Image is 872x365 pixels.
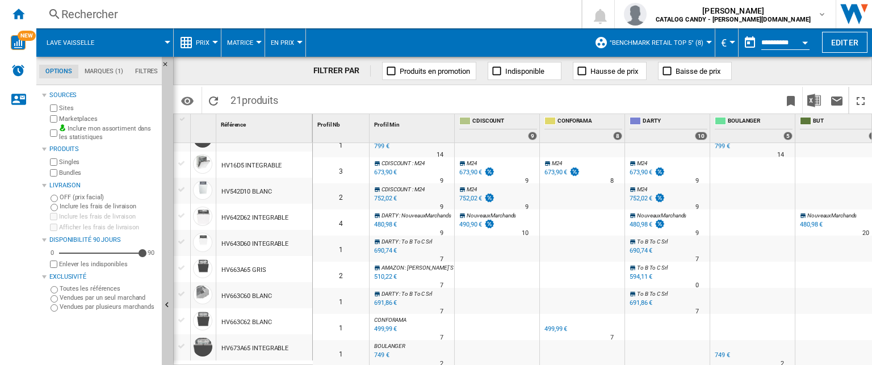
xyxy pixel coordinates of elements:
[613,132,622,140] div: 8 offers sold by CONFORAMA
[695,280,699,291] div: Délai de livraison : 0 jour
[374,343,405,349] span: BOULANGER
[440,280,443,291] div: Délai de livraison : 7 jours
[219,114,312,132] div: Référence Sort None
[382,62,476,80] button: Produits en promotion
[569,167,580,177] img: promotionV3.png
[60,303,157,311] label: Vendues par plusieurs marchands
[654,219,665,229] img: promotionV3.png
[695,254,699,265] div: Délai de livraison : 7 jours
[528,132,537,140] div: 9 offers sold by CDISCOUNT
[221,283,272,309] div: HV663C60 BLANC
[458,167,495,178] div: 673,90 €
[271,39,294,47] span: En Prix
[51,295,58,303] input: Vendues par un seul marchand
[630,273,652,280] div: 594,11 €
[381,291,399,297] span: DARTY
[227,28,259,57] button: Matrice
[50,261,57,268] input: Afficher les frais de livraison
[695,228,699,239] div: Délai de livraison : 9 jours
[11,35,26,50] img: wise-card.svg
[372,297,397,309] div: Mise à jour : mardi 23 septembre 2025 06:47
[202,87,225,114] button: Recharger
[656,16,811,23] b: CATALOG CANDY - [PERSON_NAME][DOMAIN_NAME]
[467,212,516,219] span: NouveauxMarchands
[654,193,665,203] img: promotionV3.png
[637,212,686,219] span: NouveauxMarchands
[825,87,848,114] button: Envoyer ce rapport par email
[440,332,443,343] div: Délai de livraison : 7 jours
[459,195,482,202] div: 752,02 €
[219,114,312,132] div: Sort None
[47,39,94,47] span: Lave vaisselle
[193,114,216,132] div: Sort None
[50,115,57,123] input: Marketplaces
[60,202,157,211] label: Inclure les frais de livraison
[637,238,668,245] span: To B To C Srl
[440,254,443,265] div: Délai de livraison : 7 jours
[225,87,284,111] span: 21
[51,195,58,202] input: OFF (prix facial)
[610,39,703,47] span: "BENCHMARK RETAIL TOP 5" (8)
[60,284,157,293] label: Toutes les références
[637,265,668,271] span: To B To C Srl
[525,202,529,213] div: Délai de livraison : 9 jours
[795,31,815,51] button: Open calendar
[18,31,36,41] span: NEW
[48,249,57,257] div: 0
[129,65,164,78] md-tab-item: Filtres
[372,219,397,230] div: Mise à jour : mardi 23 septembre 2025 03:32
[628,271,652,283] div: 594,11 €
[630,247,652,254] div: 690,74 €
[544,169,567,176] div: 673,90 €
[630,221,652,228] div: 480,98 €
[676,67,720,75] span: Baisse de prix
[458,193,495,204] div: 752,02 €
[221,205,288,231] div: HV642D62 INTEGRABLE
[807,212,857,219] span: NouveauxMarchands
[315,114,369,132] div: Sort None
[242,94,278,106] span: produits
[60,293,157,302] label: Vendues par un seul marchand
[59,169,157,177] label: Bundles
[196,39,209,47] span: Prix
[542,114,624,142] div: CONFORAMA 8 offers sold by CONFORAMA
[440,228,443,239] div: Délai de livraison : 9 jours
[49,91,157,100] div: Sources
[372,245,397,257] div: Mise à jour : mardi 23 septembre 2025 04:45
[803,87,825,114] button: Télécharger au format Excel
[552,160,562,166] span: M24
[59,124,157,142] label: Inclure mon assortiment dans les statistiques
[271,28,300,57] button: En Prix
[50,158,57,166] input: Singles
[628,193,665,204] div: 752,02 €
[11,64,25,77] img: alerts-logo.svg
[59,223,157,232] label: Afficher les frais de livraison
[630,299,652,307] div: 691,86 €
[313,157,369,183] div: 3
[637,160,647,166] span: M24
[590,67,638,75] span: Hausse de prix
[49,181,157,190] div: Livraison
[313,314,369,340] div: 1
[59,212,157,221] label: Inclure les frais de livraison
[196,28,215,57] button: Prix
[372,114,454,132] div: Profil Min Sort None
[440,175,443,187] div: Délai de livraison : 9 jours
[458,219,495,230] div: 490,90 €
[59,115,157,123] label: Marketplaces
[221,121,246,128] span: Référence
[544,325,567,333] div: 499,99 €
[315,114,369,132] div: Profil Nb Sort None
[484,193,495,203] img: promotionV3.png
[313,236,369,262] div: 1
[695,306,699,317] div: Délai de livraison : 7 jours
[176,90,199,111] button: Options
[381,265,404,271] span: AMAZON
[221,257,266,283] div: HV663A65 GRIS
[372,141,389,152] div: Mise à jour : mardi 23 septembre 2025 04:36
[374,121,400,128] span: Profil Min
[227,39,253,47] span: Matrice
[372,271,397,283] div: Mise à jour : mardi 23 septembre 2025 04:49
[695,202,699,213] div: Délai de livraison : 9 jours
